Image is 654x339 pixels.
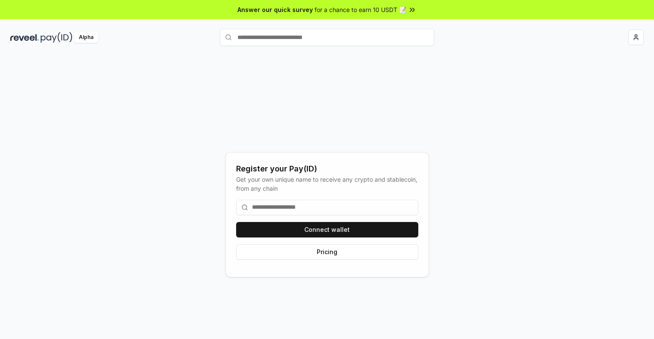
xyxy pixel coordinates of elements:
div: Alpha [74,32,98,43]
img: reveel_dark [10,32,39,43]
span: Answer our quick survey [237,5,313,14]
div: Register your Pay(ID) [236,163,418,175]
span: for a chance to earn 10 USDT 📝 [315,5,406,14]
button: Connect wallet [236,222,418,237]
div: Get your own unique name to receive any crypto and stablecoin, from any chain [236,175,418,193]
button: Pricing [236,244,418,260]
img: pay_id [41,32,72,43]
